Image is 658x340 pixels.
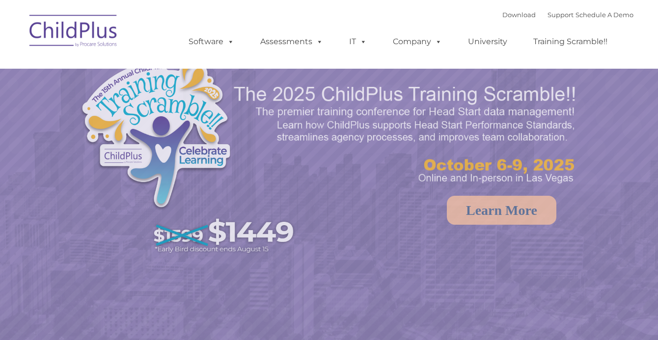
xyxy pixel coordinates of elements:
a: Download [502,11,536,19]
a: Learn More [447,196,556,225]
a: Company [383,32,452,52]
a: Software [179,32,244,52]
a: Training Scramble!! [523,32,617,52]
a: Schedule A Demo [576,11,633,19]
a: IT [339,32,377,52]
font: | [502,11,633,19]
a: Support [548,11,574,19]
a: Assessments [250,32,333,52]
img: ChildPlus by Procare Solutions [25,8,123,57]
a: University [458,32,517,52]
